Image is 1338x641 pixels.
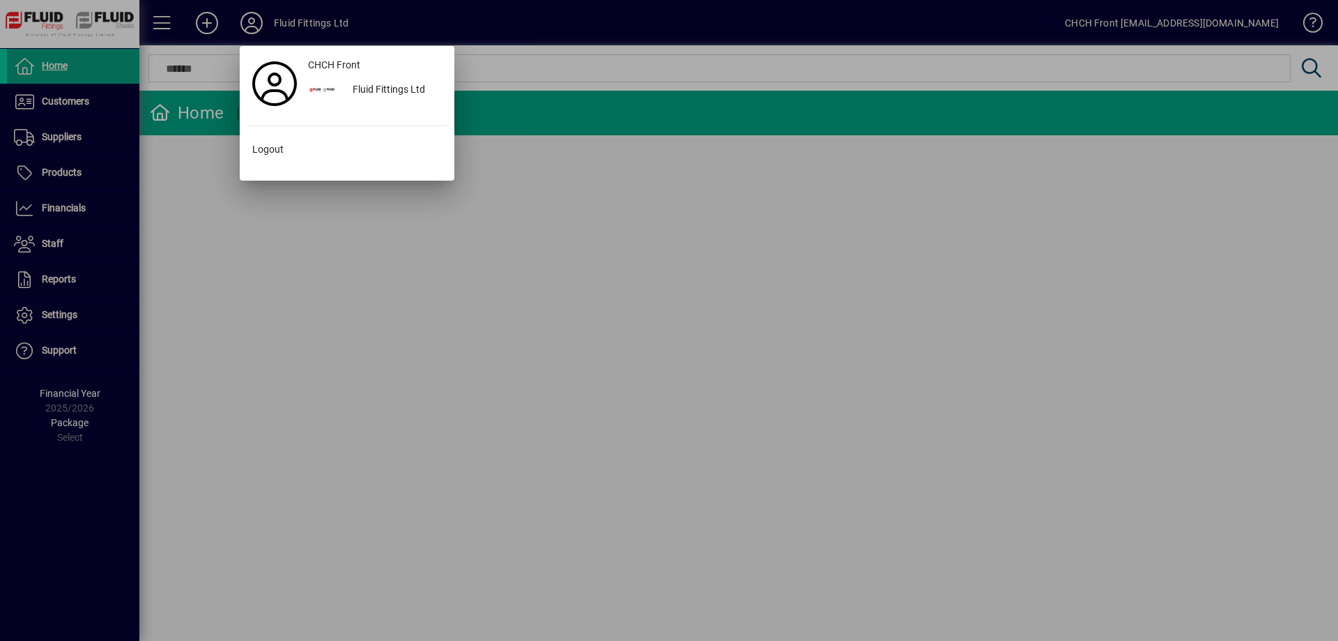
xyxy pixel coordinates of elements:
[302,78,447,103] button: Fluid Fittings Ltd
[308,58,360,73] span: CHCH Front
[341,78,447,103] div: Fluid Fittings Ltd
[247,137,447,163] button: Logout
[302,53,447,78] a: CHCH Front
[252,142,284,157] span: Logout
[247,71,302,96] a: Profile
